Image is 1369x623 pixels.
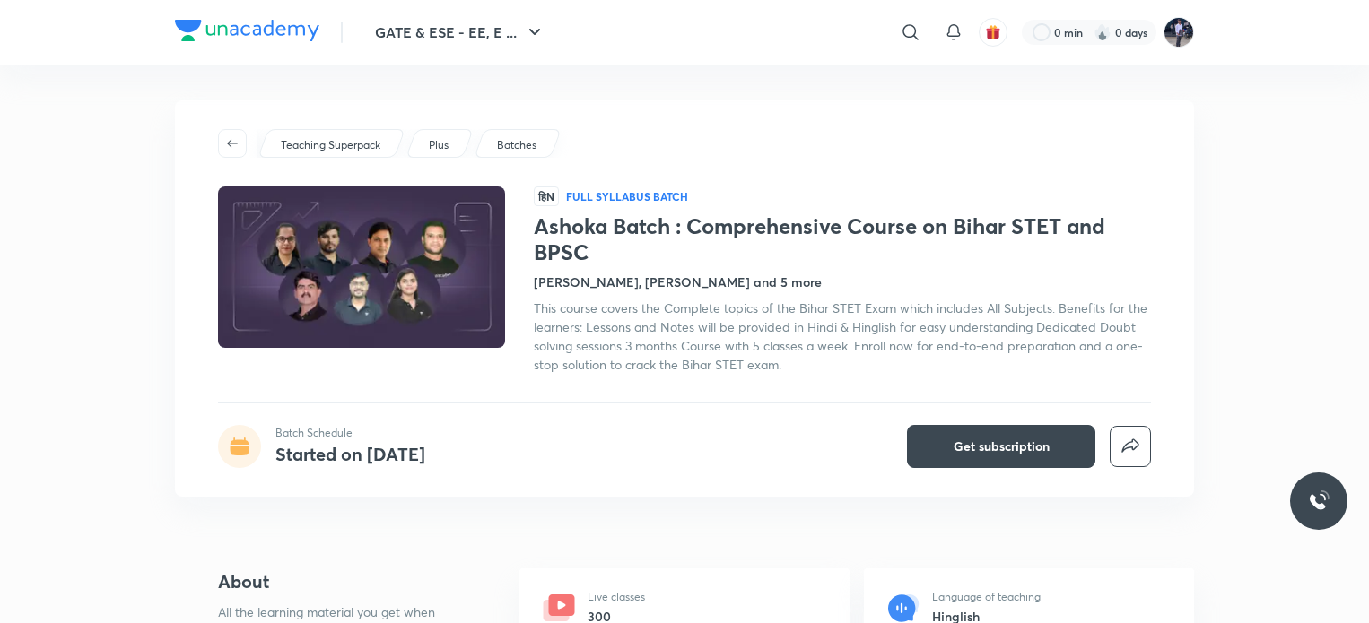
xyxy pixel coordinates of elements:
img: streak [1094,23,1112,41]
p: Plus [429,137,449,153]
p: Language of teaching [932,589,1041,605]
span: हिN [534,186,559,206]
h1: Ashoka Batch : Comprehensive Course on Bihar STET and BPSC [534,213,1151,265]
img: sanjit kumar [1164,17,1194,48]
img: Company Logo [175,20,319,41]
button: Get subscription [907,425,1095,468]
a: Batches [494,137,540,153]
a: Teaching Superpack [278,137,384,153]
button: GATE & ESE - EE, E ... [364,14,556,50]
img: Thumbnail [215,185,508,350]
p: Full Syllabus Batch [566,189,688,203]
a: Plus [426,137,452,153]
img: ttu [1308,490,1330,512]
img: avatar [985,24,1001,40]
h4: About [218,568,462,595]
span: This course covers the Complete topics of the Bihar STET Exam which includes All Subjects. Benefi... [534,299,1147,373]
p: Live classes [588,589,645,605]
button: avatar [979,18,1007,47]
a: Company Logo [175,20,319,46]
p: Teaching Superpack [281,137,380,153]
span: Get subscription [954,437,1050,455]
p: Batches [497,137,536,153]
p: Batch Schedule [275,425,425,441]
h4: [PERSON_NAME], [PERSON_NAME] and 5 more [534,273,822,291]
h4: Started on [DATE] [275,442,425,466]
